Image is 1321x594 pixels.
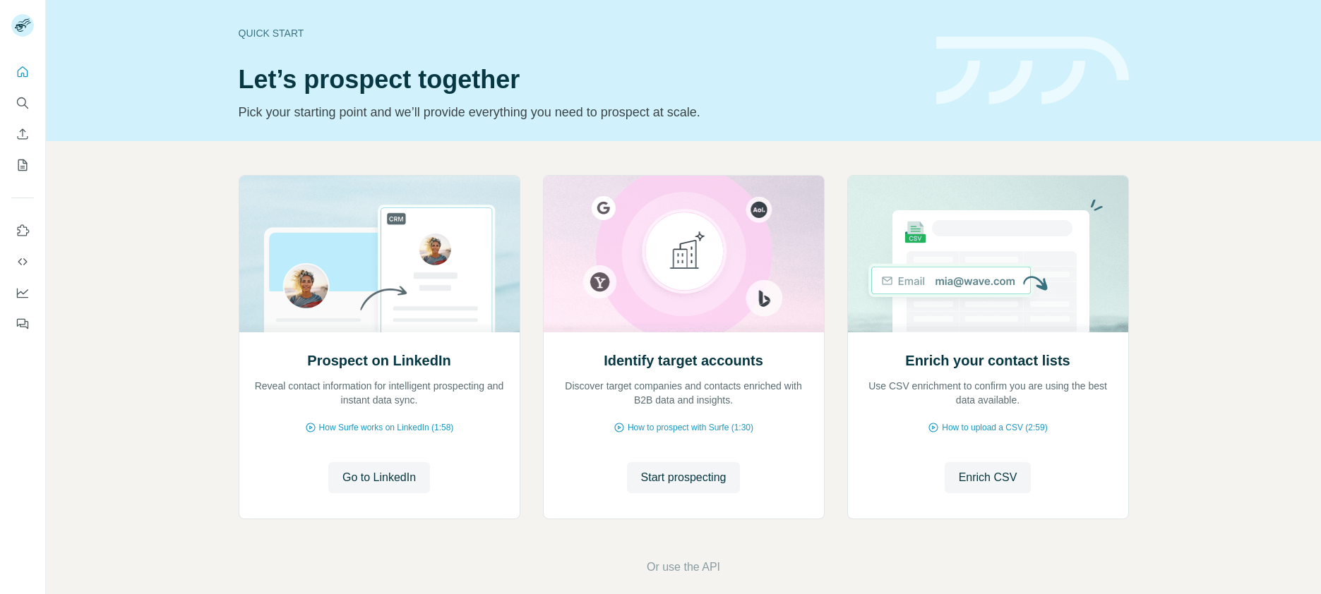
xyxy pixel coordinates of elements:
button: Enrich CSV [945,462,1032,493]
button: Go to LinkedIn [328,462,430,493]
button: Feedback [11,311,34,337]
span: How Surfe works on LinkedIn (1:58) [319,421,454,434]
div: Quick start [239,26,919,40]
h2: Enrich your contact lists [905,351,1070,370]
span: Start prospecting [641,469,727,486]
p: Reveal contact information for intelligent prospecting and instant data sync. [253,379,506,407]
button: Use Surfe on LinkedIn [11,218,34,243]
h2: Identify target accounts [604,351,763,370]
button: Enrich CSV [11,121,34,147]
img: Enrich your contact lists [847,176,1129,332]
span: Go to LinkedIn [342,469,416,486]
button: Dashboard [11,280,34,305]
h2: Prospect on LinkedIn [307,351,450,370]
p: Pick your starting point and we’ll provide everything you need to prospect at scale. [239,102,919,122]
button: Start prospecting [627,462,741,493]
img: Identify target accounts [543,176,825,332]
span: How to upload a CSV (2:59) [942,421,1047,434]
button: Or use the API [647,559,720,576]
button: My lists [11,152,34,178]
img: Prospect on LinkedIn [239,176,520,332]
p: Use CSV enrichment to confirm you are using the best data available. [862,379,1114,407]
button: Quick start [11,59,34,85]
button: Use Surfe API [11,249,34,274]
button: Search [11,90,34,116]
p: Discover target companies and contacts enriched with B2B data and insights. [558,379,810,407]
h1: Let’s prospect together [239,66,919,94]
span: How to prospect with Surfe (1:30) [628,421,753,434]
img: banner [936,37,1129,105]
span: Enrich CSV [959,469,1017,486]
